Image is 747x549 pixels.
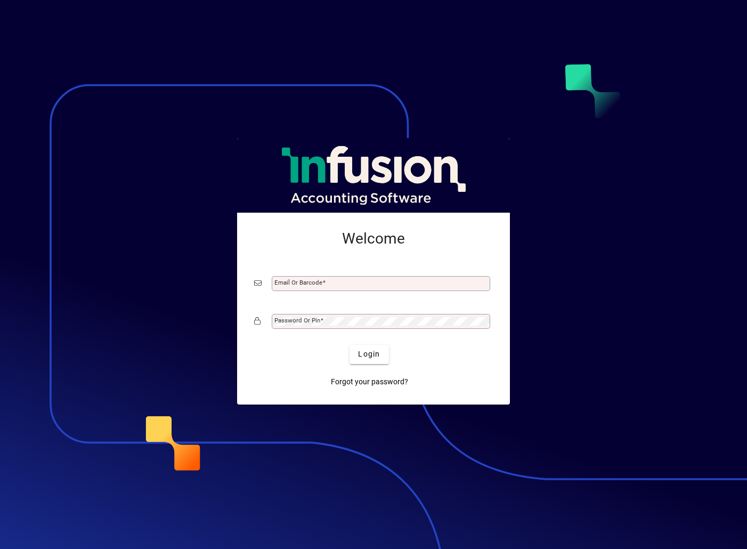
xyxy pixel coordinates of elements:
[350,345,388,364] button: Login
[274,317,320,324] mat-label: Password or Pin
[254,230,493,248] h2: Welcome
[331,376,408,387] span: Forgot your password?
[358,349,380,360] span: Login
[327,373,412,392] a: Forgot your password?
[274,279,322,286] mat-label: Email or Barcode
